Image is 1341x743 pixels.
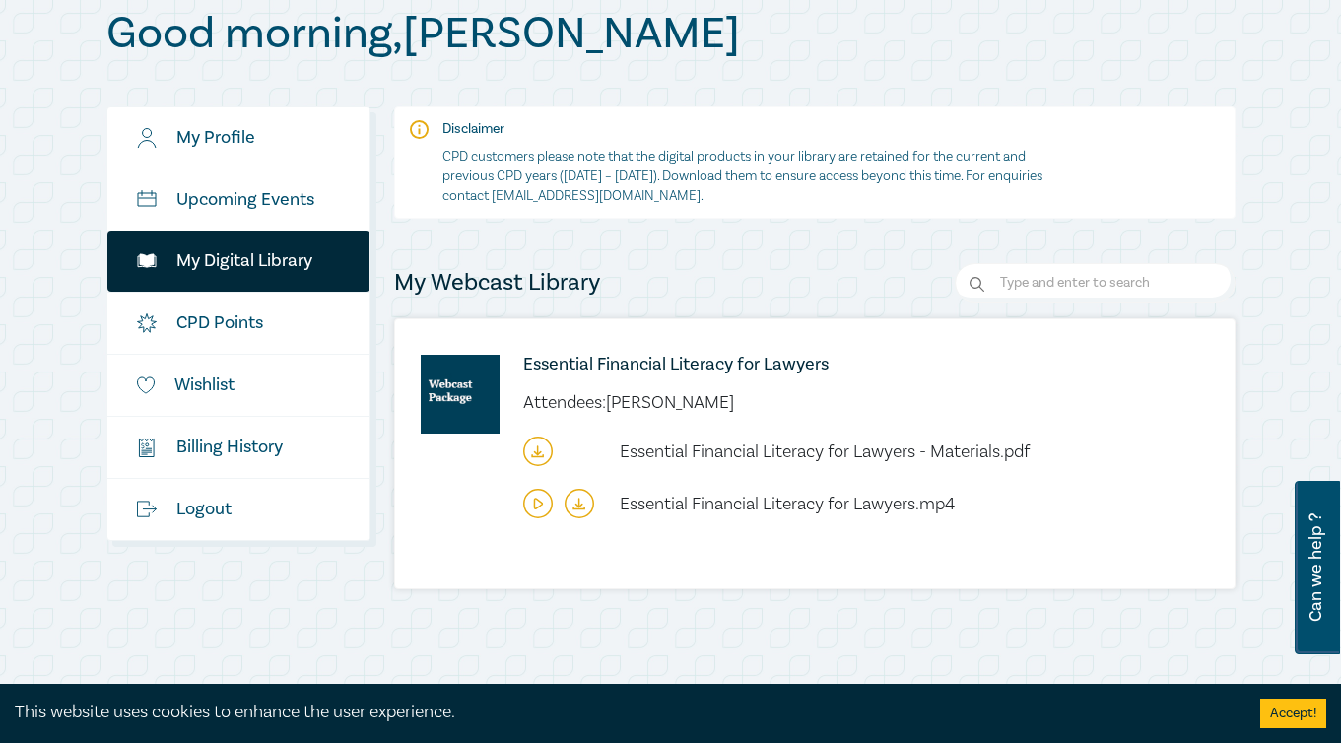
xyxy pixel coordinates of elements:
[394,267,600,299] h4: My Webcast Library
[523,355,1116,374] a: Essential Financial Literacy for Lawyers
[955,263,1236,303] input: Search
[492,187,701,205] a: [EMAIL_ADDRESS][DOMAIN_NAME]
[107,479,370,540] a: Logout
[523,394,734,411] li: Attendees: [PERSON_NAME]
[107,169,370,231] a: Upcoming Events
[620,493,955,515] span: Essential Financial Literacy for Lawyers.mp4
[107,107,370,169] a: My Profile
[107,355,370,416] a: Wishlist
[421,355,500,434] img: online-intensive-(to-download)
[1307,493,1325,642] span: Can we help ?
[620,443,1030,460] a: Essential Financial Literacy for Lawyers - Materials.pdf
[620,496,955,512] a: Essential Financial Literacy for Lawyers.mp4
[106,8,1236,59] h1: Good morning , [PERSON_NAME]
[15,700,1231,725] div: This website uses cookies to enhance the user experience.
[442,147,1048,206] p: CPD customers please note that the digital products in your library are retained for the current ...
[107,417,370,478] a: $Billing History
[141,441,145,450] tspan: $
[107,231,370,292] a: My Digital Library
[1260,699,1326,728] button: Accept cookies
[442,120,504,138] strong: Disclaimer
[620,440,1030,463] span: Essential Financial Literacy for Lawyers - Materials.pdf
[107,293,370,354] a: CPD Points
